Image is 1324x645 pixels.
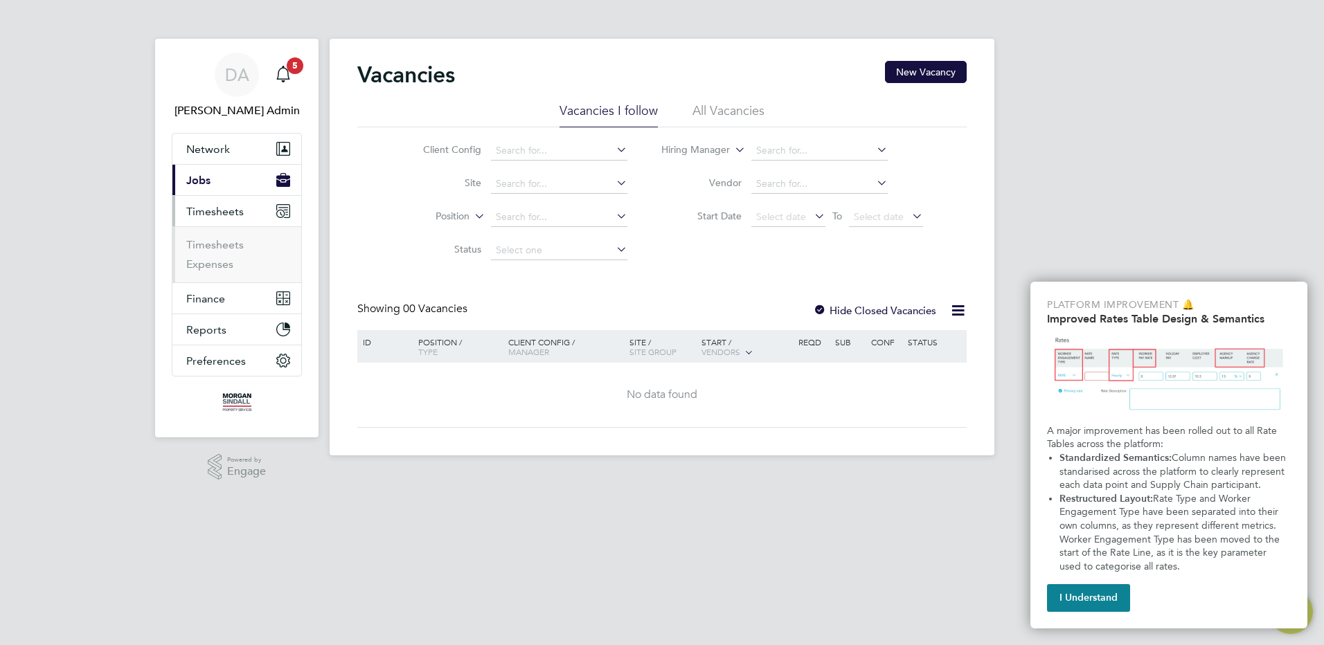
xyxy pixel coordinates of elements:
[155,39,319,437] nav: Main navigation
[402,243,481,255] label: Status
[225,66,249,84] span: DA
[560,102,658,127] li: Vacancies I follow
[359,388,965,402] div: No data found
[1030,282,1307,628] div: Improved Rate Table Semantics
[186,174,211,187] span: Jobs
[408,330,505,363] div: Position /
[359,330,408,354] div: ID
[813,304,936,317] label: Hide Closed Vacancies
[1047,331,1291,419] img: Updated Rates Table Design & Semantics
[491,241,627,260] input: Select one
[186,143,230,156] span: Network
[220,390,253,412] img: morgansindallpropertyservices-logo-retina.png
[662,210,742,222] label: Start Date
[227,466,266,478] span: Engage
[698,330,795,365] div: Start /
[287,57,303,74] span: 5
[357,61,455,89] h2: Vacancies
[491,141,627,161] input: Search for...
[186,257,233,271] a: Expenses
[186,292,225,305] span: Finance
[357,302,470,316] div: Showing
[832,330,868,354] div: Sub
[868,330,904,354] div: Conf
[1059,493,1282,572] span: Rate Type and Worker Engagement Type have been separated into their own columns, as they represen...
[692,102,764,127] li: All Vacancies
[751,141,888,161] input: Search for...
[186,354,246,367] span: Preferences
[795,330,831,354] div: Reqd
[756,210,806,223] span: Select date
[402,143,481,156] label: Client Config
[626,330,699,363] div: Site /
[403,302,467,316] span: 00 Vacancies
[227,454,266,466] span: Powered by
[186,238,244,251] a: Timesheets
[1059,452,1289,491] span: Column names have been standarised across the platform to clearly represent each data point and S...
[491,174,627,194] input: Search for...
[1047,298,1291,312] p: Platform Improvement 🔔
[491,208,627,227] input: Search for...
[1047,584,1130,612] button: I Understand
[904,330,965,354] div: Status
[1047,424,1291,451] p: A major improvement has been rolled out to all Rate Tables across the platform:
[1059,493,1153,505] strong: Restructured Layout:
[172,390,302,412] a: Go to home page
[505,330,626,363] div: Client Config /
[418,346,438,357] span: Type
[650,143,730,157] label: Hiring Manager
[751,174,888,194] input: Search for...
[186,323,226,336] span: Reports
[402,176,481,189] label: Site
[186,205,244,218] span: Timesheets
[390,210,469,224] label: Position
[508,346,549,357] span: Manager
[172,53,302,119] a: Go to account details
[701,346,740,357] span: Vendors
[1047,312,1291,325] h2: Improved Rates Table Design & Semantics
[854,210,904,223] span: Select date
[662,176,742,189] label: Vendor
[172,102,302,119] span: Daniel Owen Admin
[629,346,677,357] span: Site Group
[885,61,967,83] button: New Vacancy
[1059,452,1172,464] strong: Standardized Semantics:
[828,207,846,225] span: To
